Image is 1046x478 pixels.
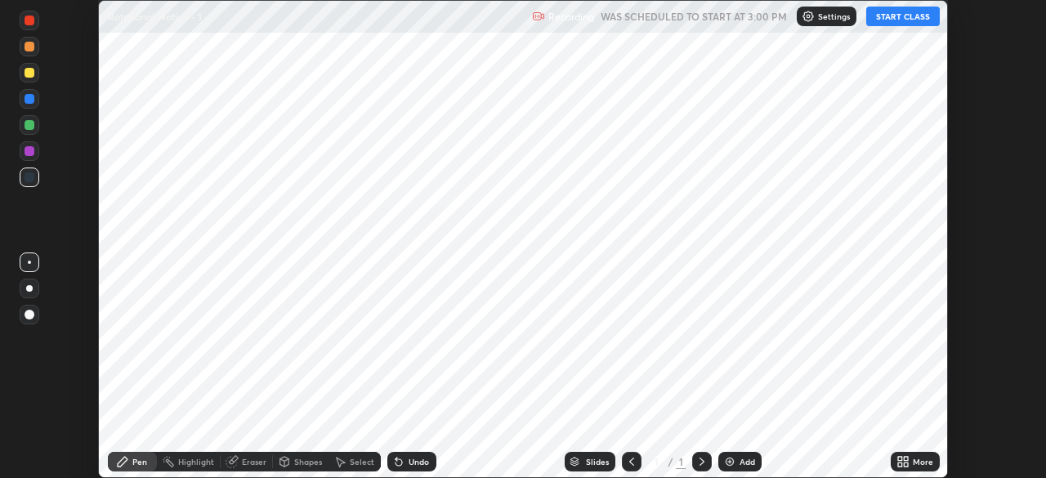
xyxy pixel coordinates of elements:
div: More [913,458,933,466]
div: 1 [648,457,664,467]
div: Eraser [242,458,266,466]
p: Rotational Motion - 1 [108,10,202,23]
div: 1 [676,454,686,469]
h5: WAS SCHEDULED TO START AT 3:00 PM [601,9,787,24]
div: Pen [132,458,147,466]
div: Highlight [178,458,214,466]
div: Shapes [294,458,322,466]
div: Slides [586,458,609,466]
img: class-settings-icons [802,10,815,23]
img: add-slide-button [723,455,736,468]
div: Undo [409,458,429,466]
div: / [668,457,673,467]
button: START CLASS [866,7,940,26]
img: recording.375f2c34.svg [532,10,545,23]
p: Recording [548,11,594,23]
p: Settings [818,12,850,20]
div: Add [740,458,755,466]
div: Select [350,458,374,466]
